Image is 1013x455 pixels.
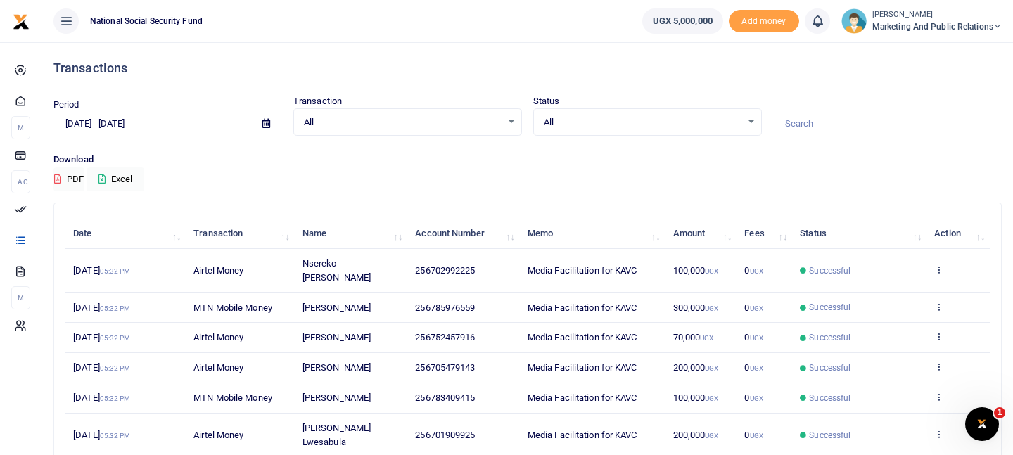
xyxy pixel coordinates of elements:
span: 200,000 [673,362,719,373]
li: M [11,116,30,139]
th: Action: activate to sort column ascending [926,219,990,249]
small: [PERSON_NAME] [872,9,1002,21]
th: Fees: activate to sort column ascending [737,219,792,249]
span: 200,000 [673,430,719,440]
span: Add money [729,10,799,33]
li: Wallet ballance [637,8,729,34]
label: Period [53,98,79,112]
small: UGX [750,305,763,312]
span: Media Facilitation for KAVC [528,392,637,403]
h4: Transactions [53,60,1002,76]
a: UGX 5,000,000 [642,8,723,34]
span: 256752457916 [415,332,475,342]
a: logo-small logo-large logo-large [13,15,30,26]
img: profile-user [841,8,867,34]
small: 05:32 PM [100,364,131,372]
span: [PERSON_NAME] Lwesabula [302,423,371,447]
span: Airtel Money [193,332,243,342]
span: All [304,115,502,129]
small: 05:32 PM [100,395,131,402]
span: Airtel Money [193,362,243,373]
span: [PERSON_NAME] [302,362,371,373]
span: Media Facilitation for KAVC [528,265,637,276]
span: 256785976559 [415,302,475,313]
th: Name: activate to sort column ascending [295,219,408,249]
small: UGX [705,432,718,440]
span: 100,000 [673,392,719,403]
small: UGX [705,305,718,312]
span: [DATE] [73,430,130,440]
small: 05:32 PM [100,305,131,312]
span: 256705479143 [415,362,475,373]
span: [DATE] [73,302,130,313]
span: [PERSON_NAME] [302,392,371,403]
span: Nsereko [PERSON_NAME] [302,258,371,283]
span: 0 [744,362,763,373]
small: 05:32 PM [100,432,131,440]
span: 100,000 [673,265,719,276]
p: Download [53,153,1002,167]
span: Successful [809,264,850,277]
span: Marketing and Public Relations [872,20,1002,33]
input: Search [773,112,1002,136]
label: Transaction [293,94,342,108]
th: Date: activate to sort column descending [65,219,186,249]
span: MTN Mobile Money [193,302,272,313]
small: UGX [750,267,763,275]
span: [PERSON_NAME] [302,302,371,313]
span: 70,000 [673,332,714,342]
li: Toup your wallet [729,10,799,33]
span: Airtel Money [193,430,243,440]
span: All [544,115,741,129]
span: 1 [994,407,1005,418]
input: select period [53,112,251,136]
span: Successful [809,331,850,344]
span: National Social Security Fund [84,15,208,27]
span: 0 [744,392,763,403]
th: Transaction: activate to sort column ascending [186,219,295,249]
iframe: Intercom live chat [965,407,999,441]
span: Media Facilitation for KAVC [528,362,637,373]
span: UGX 5,000,000 [653,14,713,28]
span: 256702992225 [415,265,475,276]
small: 05:32 PM [100,334,131,342]
button: Excel [87,167,144,191]
span: Successful [809,429,850,442]
th: Account Number: activate to sort column ascending [407,219,519,249]
span: 0 [744,302,763,313]
span: Successful [809,301,850,314]
span: [DATE] [73,332,130,342]
img: logo-small [13,13,30,30]
th: Amount: activate to sort column ascending [665,219,737,249]
span: 0 [744,265,763,276]
small: UGX [705,364,718,372]
span: [PERSON_NAME] [302,332,371,342]
li: Ac [11,170,30,193]
small: UGX [750,432,763,440]
small: UGX [750,334,763,342]
span: Airtel Money [193,265,243,276]
span: MTN Mobile Money [193,392,272,403]
span: [DATE] [73,265,130,276]
span: 256783409415 [415,392,475,403]
small: UGX [750,364,763,372]
span: Media Facilitation for KAVC [528,302,637,313]
span: [DATE] [73,392,130,403]
span: 300,000 [673,302,719,313]
label: Status [533,94,560,108]
span: 0 [744,430,763,440]
span: Media Facilitation for KAVC [528,430,637,440]
small: UGX [700,334,713,342]
span: 0 [744,332,763,342]
span: Media Facilitation for KAVC [528,332,637,342]
li: M [11,286,30,309]
span: [DATE] [73,362,130,373]
th: Status: activate to sort column ascending [792,219,926,249]
a: Add money [729,15,799,25]
small: UGX [705,395,718,402]
span: Successful [809,392,850,404]
small: UGX [705,267,718,275]
span: Successful [809,361,850,374]
small: UGX [750,395,763,402]
th: Memo: activate to sort column ascending [520,219,665,249]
